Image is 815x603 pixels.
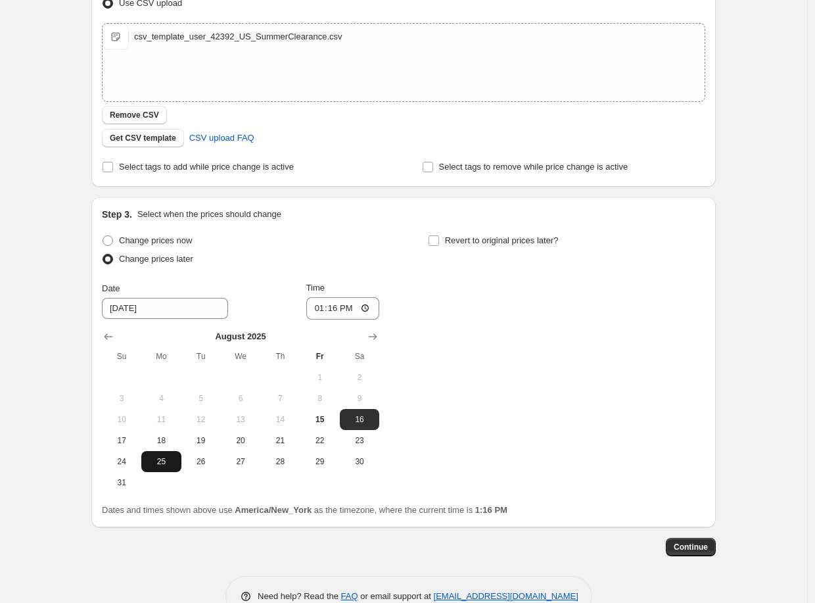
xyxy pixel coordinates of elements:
button: Continue [666,538,716,556]
span: Get CSV template [110,133,176,143]
span: 12 [187,414,216,425]
span: Sa [345,351,374,362]
span: 18 [147,435,175,446]
span: 9 [345,393,374,404]
button: Friday August 29 2025 [300,451,340,472]
button: Thursday August 14 2025 [260,409,300,430]
span: CSV upload FAQ [189,132,254,145]
b: 1:16 PM [475,505,507,515]
button: Get CSV template [102,129,184,147]
span: 28 [266,456,294,467]
button: Sunday August 24 2025 [102,451,141,472]
span: 13 [226,414,255,425]
a: CSV upload FAQ [181,128,262,149]
span: 31 [107,477,136,488]
span: or email support at [358,591,434,601]
button: Saturday August 2 2025 [340,367,379,388]
th: Sunday [102,346,141,367]
button: Monday August 11 2025 [141,409,181,430]
span: Tu [187,351,216,362]
button: Wednesday August 13 2025 [221,409,260,430]
button: Saturday August 9 2025 [340,388,379,409]
span: Revert to original prices later? [445,235,559,245]
button: Monday August 4 2025 [141,388,181,409]
button: Friday August 1 2025 [300,367,340,388]
button: Tuesday August 26 2025 [181,451,221,472]
span: 11 [147,414,175,425]
span: 6 [226,393,255,404]
button: Tuesday August 12 2025 [181,409,221,430]
span: 1 [306,372,335,383]
span: 22 [306,435,335,446]
th: Saturday [340,346,379,367]
span: 25 [147,456,175,467]
span: 26 [187,456,216,467]
span: Su [107,351,136,362]
button: Sunday August 31 2025 [102,472,141,493]
span: 24 [107,456,136,467]
p: Select when the prices should change [137,208,281,221]
button: Thursday August 21 2025 [260,430,300,451]
div: csv_template_user_42392_US_SummerClearance.csv [134,30,342,43]
button: Saturday August 23 2025 [340,430,379,451]
span: Time [306,283,325,293]
span: 10 [107,414,136,425]
button: Tuesday August 19 2025 [181,430,221,451]
span: 21 [266,435,294,446]
span: 14 [266,414,294,425]
span: Select tags to add while price change is active [119,162,294,172]
span: 15 [306,414,335,425]
button: Sunday August 10 2025 [102,409,141,430]
button: Today Friday August 15 2025 [300,409,340,430]
button: Monday August 25 2025 [141,451,181,472]
span: 29 [306,456,335,467]
button: Friday August 22 2025 [300,430,340,451]
a: [EMAIL_ADDRESS][DOMAIN_NAME] [434,591,578,601]
th: Tuesday [181,346,221,367]
span: 20 [226,435,255,446]
span: Th [266,351,294,362]
button: Monday August 18 2025 [141,430,181,451]
h2: Step 3. [102,208,132,221]
th: Thursday [260,346,300,367]
span: 8 [306,393,335,404]
span: Change prices now [119,235,192,245]
span: Change prices later [119,254,193,264]
span: We [226,351,255,362]
input: 12:00 [306,297,380,320]
button: Show next month, September 2025 [363,327,382,346]
span: Mo [147,351,175,362]
button: Saturday August 16 2025 [340,409,379,430]
button: Wednesday August 27 2025 [221,451,260,472]
span: 5 [187,393,216,404]
button: Saturday August 30 2025 [340,451,379,472]
button: Wednesday August 20 2025 [221,430,260,451]
span: Date [102,283,120,293]
span: 23 [345,435,374,446]
span: Continue [674,542,708,552]
button: Wednesday August 6 2025 [221,388,260,409]
span: Remove CSV [110,110,159,120]
th: Wednesday [221,346,260,367]
span: 7 [266,393,294,404]
span: 2 [345,372,374,383]
a: FAQ [341,591,358,601]
input: 8/15/2025 [102,298,228,319]
span: 3 [107,393,136,404]
button: Remove CSV [102,106,167,124]
span: 17 [107,435,136,446]
span: Dates and times shown above use as the timezone, where the current time is [102,505,507,515]
span: 19 [187,435,216,446]
button: Friday August 8 2025 [300,388,340,409]
button: Thursday August 28 2025 [260,451,300,472]
span: Select tags to remove while price change is active [439,162,628,172]
button: Sunday August 17 2025 [102,430,141,451]
th: Friday [300,346,340,367]
span: 30 [345,456,374,467]
span: Fr [306,351,335,362]
span: 16 [345,414,374,425]
button: Tuesday August 5 2025 [181,388,221,409]
span: Need help? Read the [258,591,341,601]
span: 4 [147,393,175,404]
button: Show previous month, July 2025 [99,327,118,346]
